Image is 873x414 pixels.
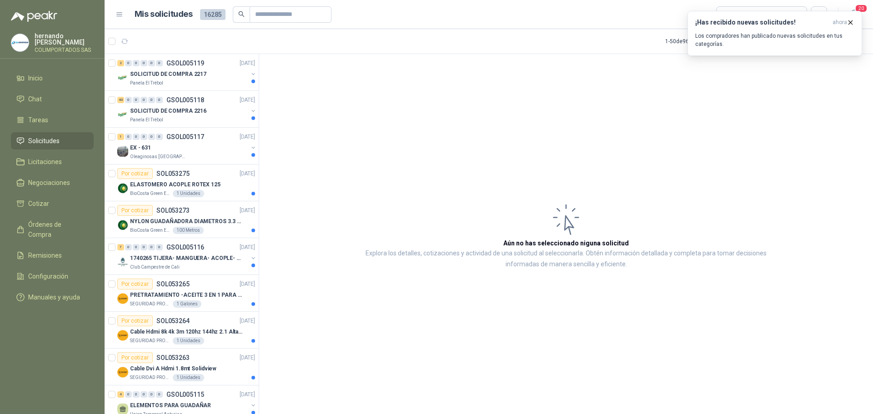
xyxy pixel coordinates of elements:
p: 1740265 TIJERA- MANGUERA- ACOPLE- SURTIDORES [130,254,243,263]
p: Panela El Trébol [130,116,163,124]
div: 1 [117,134,124,140]
div: 0 [156,244,163,250]
a: Por cotizarSOL053273[DATE] Company LogoNYLON GUADAÑADORA DIAMETROS 3.3 mmBioCosta Green Energy S.... [105,201,259,238]
span: 20 [855,4,868,13]
p: [DATE] [240,59,255,68]
a: Cotizar [11,195,94,212]
div: 40 [117,97,124,103]
p: SOL053273 [156,207,190,214]
div: 0 [133,97,140,103]
img: Company Logo [117,109,128,120]
span: Licitaciones [28,157,62,167]
p: Club Campestre de Cali [130,264,180,271]
p: GSOL005116 [166,244,204,250]
h3: Aún no has seleccionado niguna solicitud [503,238,629,248]
p: SEGURIDAD PROVISER LTDA [130,337,171,344]
div: 0 [156,60,163,66]
div: 0 [140,244,147,250]
span: Tareas [28,115,48,125]
img: Company Logo [117,367,128,378]
div: 1 Galones [173,300,201,308]
img: Company Logo [117,256,128,267]
p: GSOL005118 [166,97,204,103]
button: ¡Has recibido nuevas solicitudes!ahora Los compradores han publicado nuevas solicitudes en tus ca... [687,11,862,56]
div: 7 [117,244,124,250]
a: 2 0 0 0 0 0 GSOL005119[DATE] Company LogoSOLICITUD DE COMPRA 2217Panela El Trébol [117,58,257,87]
div: 0 [133,391,140,398]
p: SEGURIDAD PROVISER LTDA [130,374,171,381]
div: 0 [148,391,155,398]
p: SOL053275 [156,170,190,177]
div: Por cotizar [117,315,153,326]
div: 1 - 50 de 9648 [665,34,724,49]
div: Por cotizar [117,168,153,179]
div: 0 [125,244,132,250]
p: COLIMPORTADOS SAS [35,47,94,53]
p: [DATE] [240,390,255,399]
p: ELASTOMERO ACOPLE ROTEX 125 [130,180,221,189]
p: GSOL005115 [166,391,204,398]
div: 0 [125,60,132,66]
img: Company Logo [117,293,128,304]
p: [DATE] [240,96,255,105]
div: 0 [148,134,155,140]
div: 0 [148,60,155,66]
a: Chat [11,90,94,108]
div: 0 [140,391,147,398]
div: 0 [148,97,155,103]
div: Por cotizar [117,279,153,289]
img: Company Logo [117,146,128,157]
div: 0 [125,391,132,398]
p: [DATE] [240,280,255,289]
p: SOL053264 [156,318,190,324]
span: Órdenes de Compra [28,219,85,239]
div: 0 [125,134,132,140]
div: 0 [156,97,163,103]
img: Logo peakr [11,11,57,22]
p: NYLON GUADAÑADORA DIAMETROS 3.3 mm [130,217,243,226]
img: Company Logo [117,330,128,341]
a: Por cotizarSOL053263[DATE] Company LogoCable Dvi A Hdmi 1.8mt SolidviewSEGURIDAD PROVISER LTDA1 U... [105,349,259,385]
p: EX - 631 [130,144,151,152]
img: Company Logo [117,183,128,194]
span: Manuales y ayuda [28,292,80,302]
p: PRETRATAMIENTO -ACEITE 3 EN 1 PARA ARMAMENTO [130,291,243,299]
p: SOL053265 [156,281,190,287]
a: Manuales y ayuda [11,289,94,306]
img: Company Logo [117,219,128,230]
a: Órdenes de Compra [11,216,94,243]
a: Por cotizarSOL053275[DATE] Company LogoELASTOMERO ACOPLE ROTEX 125BioCosta Green Energy S.A.S1 Un... [105,165,259,201]
a: Negociaciones [11,174,94,191]
div: 100 Metros [173,227,204,234]
p: hernando [PERSON_NAME] [35,33,94,45]
p: [DATE] [240,206,255,215]
p: Cable Hdmi 8k 4k 3m 120hz 144hz 2.1 Alta Velocidad [130,328,243,336]
a: 40 0 0 0 0 0 GSOL005118[DATE] Company LogoSOLICITUD DE COMPRA 2216Panela El Trébol [117,95,257,124]
h3: ¡Has recibido nuevas solicitudes! [695,19,829,26]
div: Por cotizar [117,352,153,363]
div: 0 [156,391,163,398]
a: Licitaciones [11,153,94,170]
a: Por cotizarSOL053265[DATE] Company LogoPRETRATAMIENTO -ACEITE 3 EN 1 PARA ARMAMENTOSEGURIDAD PROV... [105,275,259,312]
div: 1 Unidades [173,374,204,381]
p: GSOL005117 [166,134,204,140]
div: 2 [117,60,124,66]
a: 1 0 0 0 0 0 GSOL005117[DATE] Company LogoEX - 631Oleaginosas [GEOGRAPHIC_DATA][PERSON_NAME] [117,131,257,160]
button: 20 [846,6,862,23]
p: ELEMENTOS PARA GUADAÑAR [130,401,211,410]
a: 7 0 0 0 0 0 GSOL005116[DATE] Company Logo1740265 TIJERA- MANGUERA- ACOPLE- SURTIDORESClub Campest... [117,242,257,271]
div: 1 Unidades [173,190,204,197]
div: 0 [148,244,155,250]
p: Oleaginosas [GEOGRAPHIC_DATA][PERSON_NAME] [130,153,187,160]
p: GSOL005119 [166,60,204,66]
div: 0 [156,134,163,140]
span: Inicio [28,73,43,83]
div: 0 [133,60,140,66]
span: Configuración [28,271,68,281]
p: [DATE] [240,133,255,141]
div: 0 [133,244,140,250]
div: 0 [140,134,147,140]
p: [DATE] [240,243,255,252]
p: SOLICITUD DE COMPRA 2216 [130,107,206,115]
p: Cable Dvi A Hdmi 1.8mt Solidview [130,364,216,373]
